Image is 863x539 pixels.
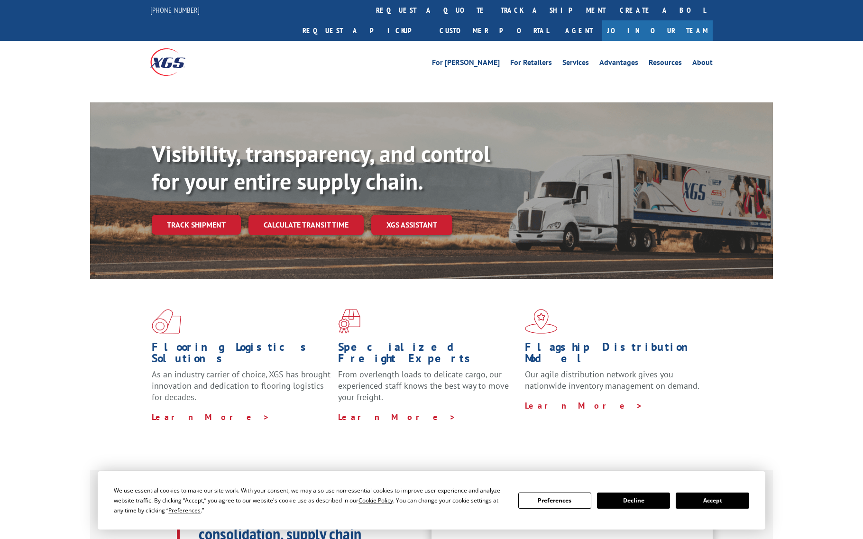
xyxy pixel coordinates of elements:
a: For [PERSON_NAME] [432,59,500,69]
a: Track shipment [152,215,241,235]
a: Calculate transit time [248,215,364,235]
img: xgs-icon-flagship-distribution-model-red [525,309,558,334]
a: Learn More > [525,400,643,411]
a: Request a pickup [295,20,432,41]
img: xgs-icon-focused-on-flooring-red [338,309,360,334]
button: Accept [676,493,749,509]
span: Cookie Policy [358,496,393,504]
a: Customer Portal [432,20,556,41]
div: Cookie Consent Prompt [98,471,765,530]
a: Resources [649,59,682,69]
a: Join Our Team [602,20,713,41]
a: [PHONE_NUMBER] [150,5,200,15]
a: For Retailers [510,59,552,69]
a: Learn More > [338,411,456,422]
a: Services [562,59,589,69]
p: From overlength loads to delicate cargo, our experienced staff knows the best way to move your fr... [338,369,517,411]
a: Advantages [599,59,638,69]
button: Preferences [518,493,591,509]
span: Preferences [168,506,201,514]
button: Decline [597,493,670,509]
a: About [692,59,713,69]
h1: Flagship Distribution Model [525,341,704,369]
b: Visibility, transparency, and control for your entire supply chain. [152,139,490,196]
a: XGS ASSISTANT [371,215,452,235]
a: Agent [556,20,602,41]
img: xgs-icon-total-supply-chain-intelligence-red [152,309,181,334]
a: Learn More > [152,411,270,422]
span: Our agile distribution network gives you nationwide inventory management on demand. [525,369,699,391]
span: As an industry carrier of choice, XGS has brought innovation and dedication to flooring logistics... [152,369,331,402]
h1: Specialized Freight Experts [338,341,517,369]
div: We use essential cookies to make our site work. With your consent, we may also use non-essential ... [114,485,506,515]
h1: Flooring Logistics Solutions [152,341,331,369]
